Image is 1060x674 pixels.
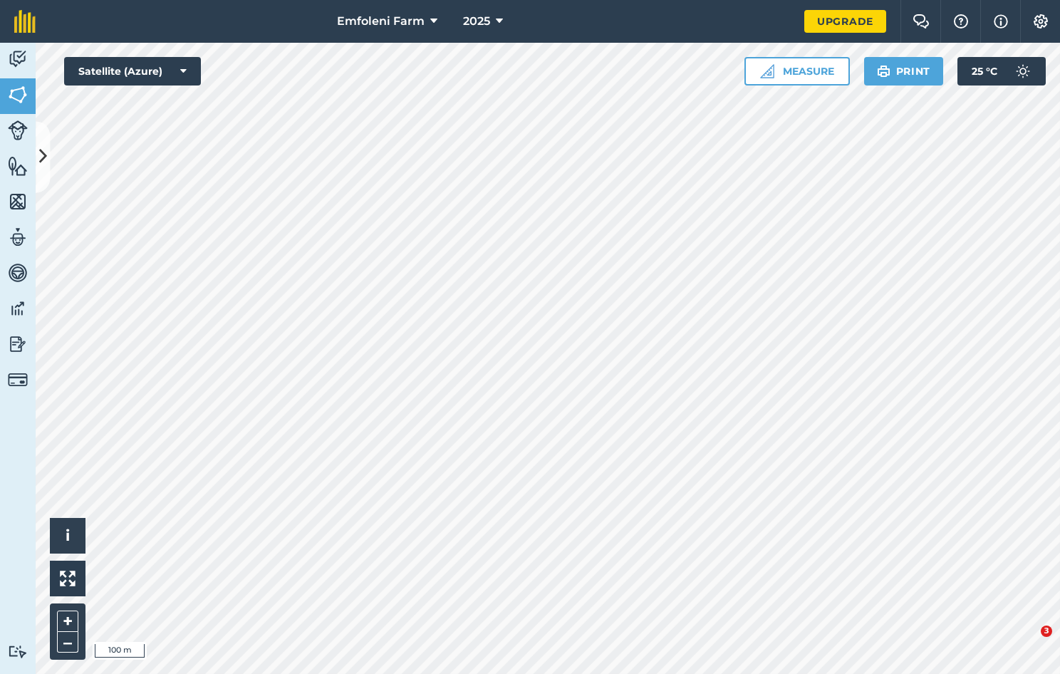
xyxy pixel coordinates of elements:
button: Measure [744,57,850,85]
img: svg+xml;base64,PD94bWwgdmVyc2lvbj0iMS4wIiBlbmNvZGluZz0idXRmLTgiPz4KPCEtLSBHZW5lcmF0b3I6IEFkb2JlIE... [8,298,28,319]
img: svg+xml;base64,PD94bWwgdmVyc2lvbj0iMS4wIiBlbmNvZGluZz0idXRmLTgiPz4KPCEtLSBHZW5lcmF0b3I6IEFkb2JlIE... [1009,57,1037,85]
img: A question mark icon [952,14,970,28]
img: Four arrows, one pointing top left, one top right, one bottom right and the last bottom left [60,571,76,586]
img: svg+xml;base64,PHN2ZyB4bWxucz0iaHR0cDovL3d3dy53My5vcmcvMjAwMC9zdmciIHdpZHRoPSIxOSIgaGVpZ2h0PSIyNC... [877,63,890,80]
a: Upgrade [804,10,886,33]
img: Two speech bubbles overlapping with the left bubble in the forefront [913,14,930,28]
button: 25 °C [957,57,1046,85]
button: Print [864,57,944,85]
img: svg+xml;base64,PD94bWwgdmVyc2lvbj0iMS4wIiBlbmNvZGluZz0idXRmLTgiPz4KPCEtLSBHZW5lcmF0b3I6IEFkb2JlIE... [8,645,28,658]
img: svg+xml;base64,PD94bWwgdmVyc2lvbj0iMS4wIiBlbmNvZGluZz0idXRmLTgiPz4KPCEtLSBHZW5lcmF0b3I6IEFkb2JlIE... [8,370,28,390]
iframe: Intercom live chat [1012,626,1046,660]
span: 25 ° C [972,57,997,85]
button: + [57,611,78,632]
img: svg+xml;base64,PD94bWwgdmVyc2lvbj0iMS4wIiBlbmNvZGluZz0idXRmLTgiPz4KPCEtLSBHZW5lcmF0b3I6IEFkb2JlIE... [8,227,28,248]
button: Satellite (Azure) [64,57,201,85]
img: svg+xml;base64,PD94bWwgdmVyc2lvbj0iMS4wIiBlbmNvZGluZz0idXRmLTgiPz4KPCEtLSBHZW5lcmF0b3I6IEFkb2JlIE... [8,48,28,70]
img: svg+xml;base64,PHN2ZyB4bWxucz0iaHR0cDovL3d3dy53My5vcmcvMjAwMC9zdmciIHdpZHRoPSI1NiIgaGVpZ2h0PSI2MC... [8,84,28,105]
img: svg+xml;base64,PD94bWwgdmVyc2lvbj0iMS4wIiBlbmNvZGluZz0idXRmLTgiPz4KPCEtLSBHZW5lcmF0b3I6IEFkb2JlIE... [8,120,28,140]
span: i [66,527,70,544]
img: svg+xml;base64,PD94bWwgdmVyc2lvbj0iMS4wIiBlbmNvZGluZz0idXRmLTgiPz4KPCEtLSBHZW5lcmF0b3I6IEFkb2JlIE... [8,262,28,284]
img: svg+xml;base64,PHN2ZyB4bWxucz0iaHR0cDovL3d3dy53My5vcmcvMjAwMC9zdmciIHdpZHRoPSI1NiIgaGVpZ2h0PSI2MC... [8,155,28,177]
button: i [50,518,85,554]
img: svg+xml;base64,PHN2ZyB4bWxucz0iaHR0cDovL3d3dy53My5vcmcvMjAwMC9zdmciIHdpZHRoPSIxNyIgaGVpZ2h0PSIxNy... [994,13,1008,30]
span: 3 [1041,626,1052,637]
img: A cog icon [1032,14,1049,28]
button: – [57,632,78,653]
img: fieldmargin Logo [14,10,36,33]
span: Emfoleni Farm [337,13,425,30]
img: Ruler icon [760,64,774,78]
img: svg+xml;base64,PD94bWwgdmVyc2lvbj0iMS4wIiBlbmNvZGluZz0idXRmLTgiPz4KPCEtLSBHZW5lcmF0b3I6IEFkb2JlIE... [8,333,28,355]
span: 2025 [463,13,490,30]
img: svg+xml;base64,PHN2ZyB4bWxucz0iaHR0cDovL3d3dy53My5vcmcvMjAwMC9zdmciIHdpZHRoPSI1NiIgaGVpZ2h0PSI2MC... [8,191,28,212]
